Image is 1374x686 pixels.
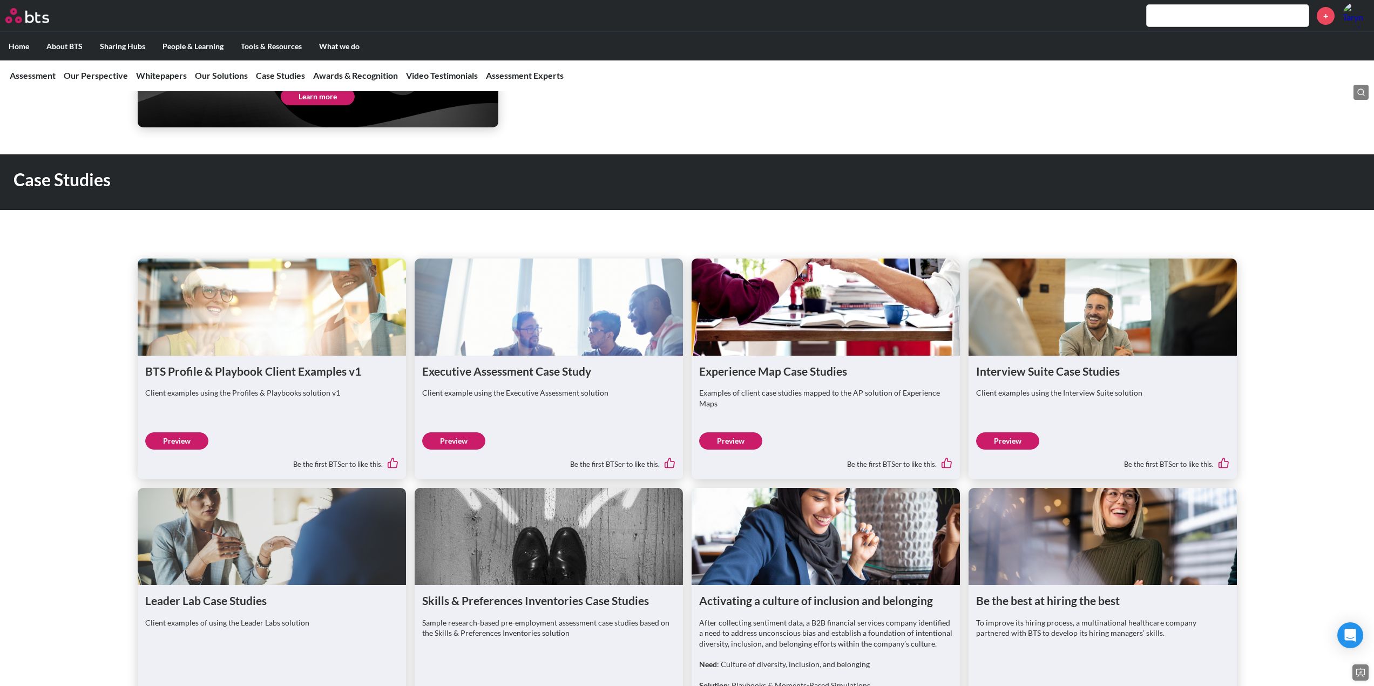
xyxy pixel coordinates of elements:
[5,8,49,23] img: BTS Logo
[422,432,485,450] a: Preview
[406,70,478,80] a: Video Testimonials
[976,450,1229,472] div: Be the first BTSer to like this.
[91,32,154,60] label: Sharing Hubs
[976,617,1229,639] p: To improve its hiring process, a multinational healthcare company partnered with BTS to develop i...
[256,70,305,80] a: Case Studies
[699,450,952,472] div: Be the first BTSer to like this.
[145,593,398,608] h1: Leader Lab Case Studies
[13,168,956,192] h1: Case Studies
[313,70,398,80] a: Awards & Recognition
[422,388,675,398] p: Client example using the Executive Assessment solution
[5,8,69,23] a: Go home
[699,660,717,669] strong: Need
[976,432,1039,450] a: Preview
[310,32,368,60] label: What we do
[38,32,91,60] label: About BTS
[232,32,310,60] label: Tools & Resources
[1337,622,1363,648] div: Open Intercom Messenger
[422,617,675,639] p: Sample research-based pre-employment assessment case studies based on the Skills & Preferences In...
[145,363,398,379] h1: BTS Profile & Playbook Client Examples v1
[976,593,1229,608] h1: Be the best at hiring the best
[10,70,56,80] a: Assessment
[699,388,952,409] p: Examples of client case studies mapped to the AP solution of Experience Maps
[976,363,1229,379] h1: Interview Suite Case Studies
[145,388,398,398] p: Client examples using the Profiles & Playbooks solution v1
[699,617,952,649] p: After collecting sentiment data, a B2B financial services company identified a need to address un...
[1343,3,1369,29] img: Taryn Davino
[486,70,564,80] a: Assessment Experts
[1343,3,1369,29] a: Profile
[422,363,675,379] h1: Executive Assessment Case Study
[145,432,208,450] a: Preview
[422,450,675,472] div: Be the first BTSer to like this.
[154,32,232,60] label: People & Learning
[145,617,398,628] p: Client examples of using the Leader Labs solution
[1317,7,1335,25] a: +
[976,388,1229,398] p: Client examples using the Interview Suite solution
[195,70,248,80] a: Our Solutions
[699,432,762,450] a: Preview
[699,659,952,670] p: : Culture of diversity, inclusion, and belonging
[422,593,675,608] h1: Skills & Preferences Inventories Case Studies
[64,70,128,80] a: Our Perspective
[699,363,952,379] h1: Experience Map Case Studies
[699,593,952,608] h1: Activating a culture of inclusion and belonging
[145,450,398,472] div: Be the first BTSer to like this.
[281,88,355,105] a: Learn more
[136,70,187,80] a: Whitepapers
